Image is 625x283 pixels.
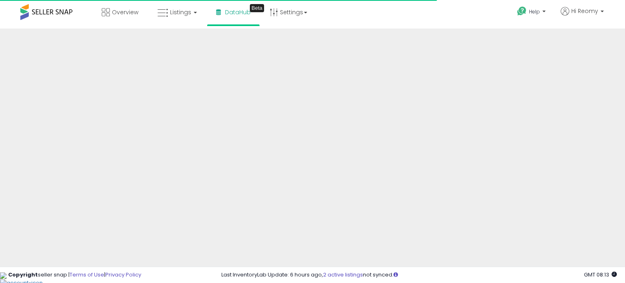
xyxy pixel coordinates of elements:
[170,8,191,16] span: Listings
[250,4,264,12] div: Tooltip anchor
[561,7,604,25] a: Hi Reomy
[529,8,540,15] span: Help
[112,8,138,16] span: Overview
[517,6,527,16] i: Get Help
[225,8,251,16] span: DataHub
[571,7,598,15] span: Hi Reomy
